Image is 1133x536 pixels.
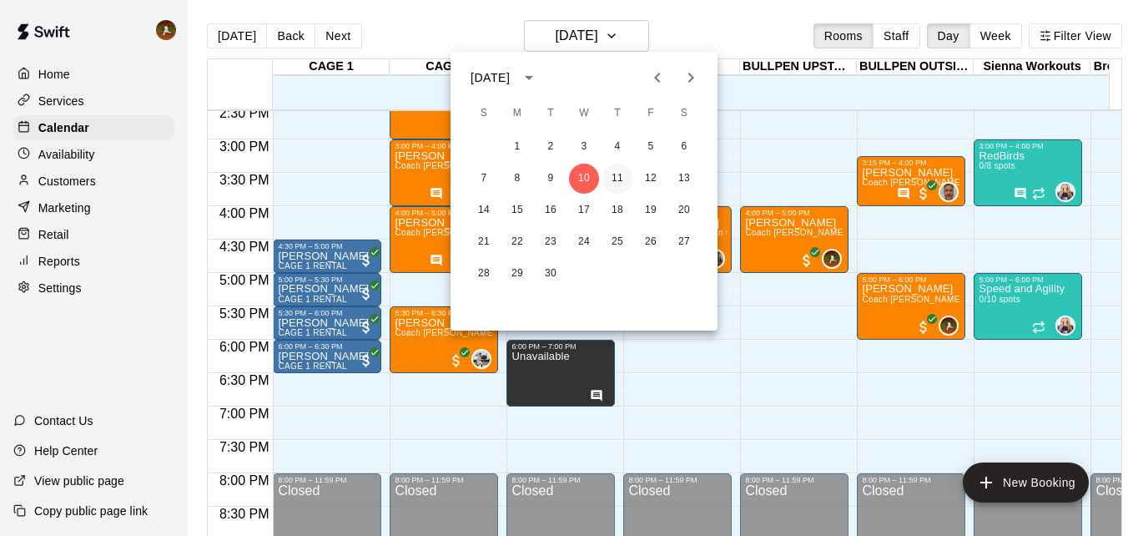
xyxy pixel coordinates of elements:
button: 13 [669,164,699,194]
button: Next month [674,61,707,94]
button: 23 [536,227,566,257]
button: 19 [636,195,666,225]
button: 9 [536,164,566,194]
button: 30 [536,259,566,289]
span: Tuesday [536,97,566,130]
button: 5 [636,132,666,162]
button: 22 [502,227,532,257]
button: 2 [536,132,566,162]
button: 27 [669,227,699,257]
button: 3 [569,132,599,162]
button: 10 [569,164,599,194]
button: 26 [636,227,666,257]
button: 17 [569,195,599,225]
span: Saturday [669,97,699,130]
button: 20 [669,195,699,225]
button: 1 [502,132,532,162]
button: 14 [469,195,499,225]
button: 29 [502,259,532,289]
button: calendar view is open, switch to year view [515,63,543,92]
span: Friday [636,97,666,130]
button: 4 [602,132,632,162]
button: 8 [502,164,532,194]
button: 28 [469,259,499,289]
button: 18 [602,195,632,225]
button: Previous month [641,61,674,94]
span: Wednesday [569,97,599,130]
button: 7 [469,164,499,194]
button: 12 [636,164,666,194]
button: 16 [536,195,566,225]
span: Monday [502,97,532,130]
span: Thursday [602,97,632,130]
button: 6 [669,132,699,162]
button: 24 [569,227,599,257]
button: 25 [602,227,632,257]
button: 11 [602,164,632,194]
div: [DATE] [471,69,510,87]
button: 15 [502,195,532,225]
button: 21 [469,227,499,257]
span: Sunday [469,97,499,130]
